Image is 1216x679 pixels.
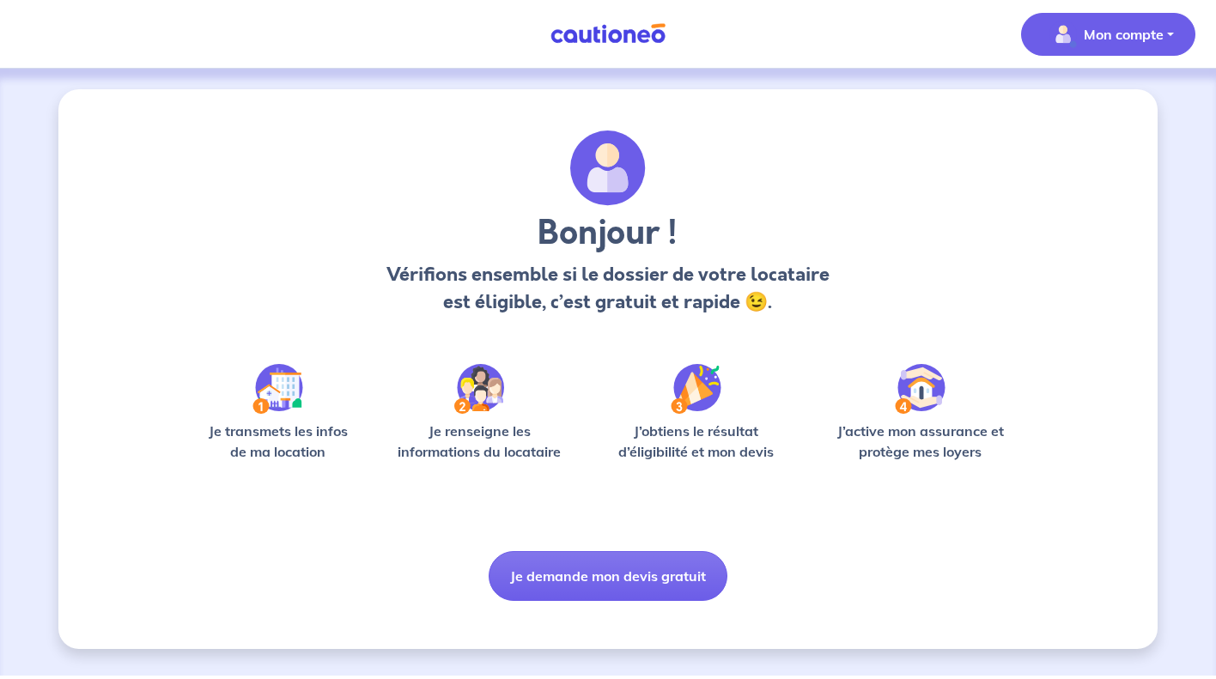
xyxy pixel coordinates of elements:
img: /static/c0a346edaed446bb123850d2d04ad552/Step-2.svg [454,364,504,414]
p: Je transmets les infos de ma location [196,421,360,462]
img: /static/90a569abe86eec82015bcaae536bd8e6/Step-1.svg [252,364,303,414]
p: Mon compte [1084,24,1164,45]
p: Je renseigne les informations du locataire [387,421,572,462]
p: Vérifions ensemble si le dossier de votre locataire est éligible, c’est gratuit et rapide 😉. [381,261,834,316]
img: /static/f3e743aab9439237c3e2196e4328bba9/Step-3.svg [671,364,721,414]
h3: Bonjour ! [381,213,834,254]
p: J’active mon assurance et protège mes loyers [820,421,1020,462]
button: Je demande mon devis gratuit [489,551,727,601]
img: /static/bfff1cf634d835d9112899e6a3df1a5d/Step-4.svg [895,364,945,414]
img: illu_account_valid_menu.svg [1049,21,1077,48]
p: J’obtiens le résultat d’éligibilité et mon devis [599,421,793,462]
img: archivate [570,130,646,206]
img: Cautioneo [544,23,672,45]
button: illu_account_valid_menu.svgMon compte [1021,13,1195,56]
